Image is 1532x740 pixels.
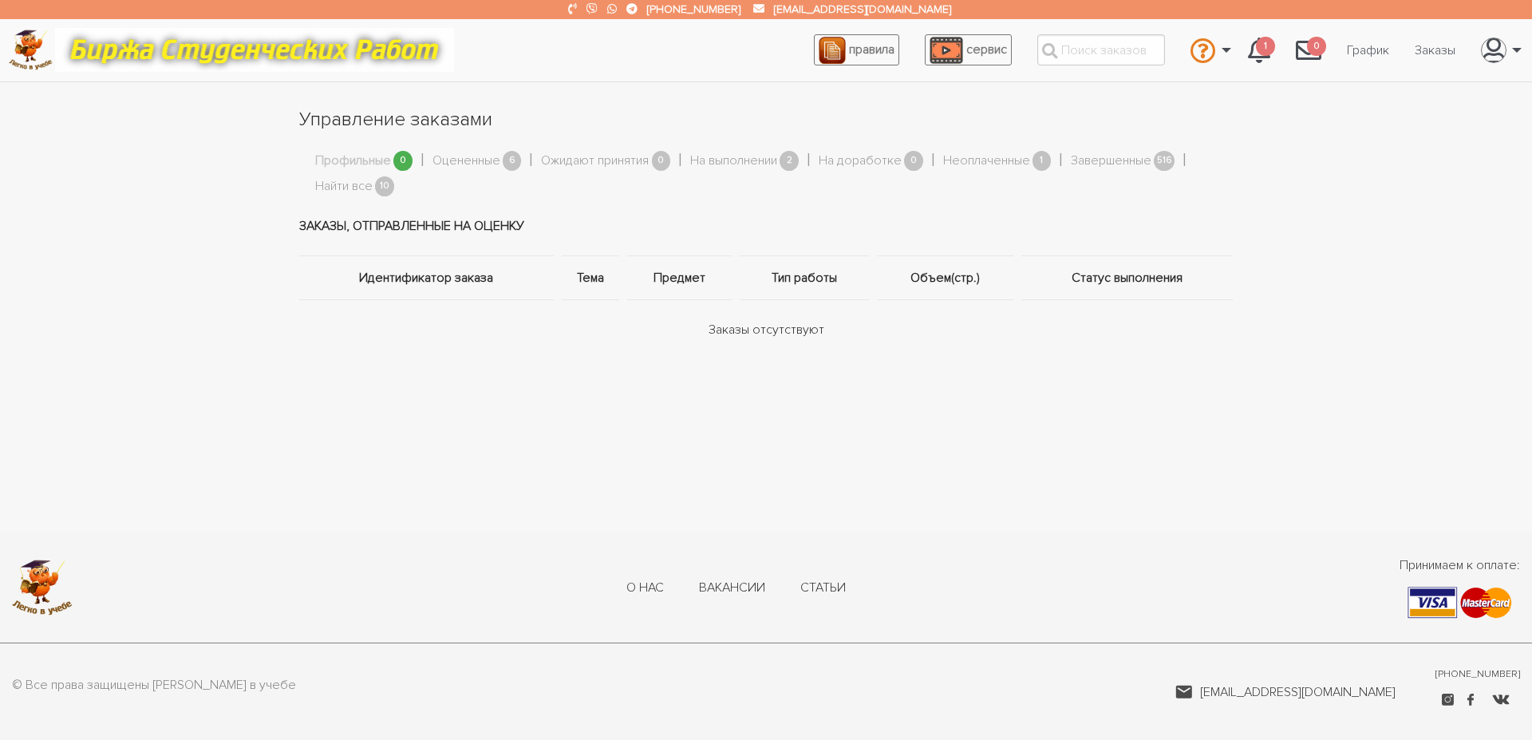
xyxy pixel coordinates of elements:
td: Заказы отсутствуют [299,300,1233,360]
a: [EMAIL_ADDRESS][DOMAIN_NAME] [774,2,951,16]
span: Принимаем к оплате: [1400,556,1520,575]
td: Заказы, отправленные на оценку [299,196,1233,256]
th: Тема [558,256,623,300]
img: agreement_icon-feca34a61ba7f3d1581b08bc946b2ec1ccb426f67415f344566775c155b7f62c.png [819,37,846,64]
span: [EMAIL_ADDRESS][DOMAIN_NAME] [1200,683,1396,702]
span: 1 [1033,151,1052,171]
img: play_icon-49f7f135c9dc9a03216cfdbccbe1e3994649169d890fb554cedf0eac35a01ba8.png [930,37,963,64]
a: [PHONE_NUMBER] [1435,667,1520,682]
th: Объем(стр.) [873,256,1018,300]
a: сервис [925,34,1012,65]
span: 0 [393,151,413,171]
a: 0 [1283,29,1334,72]
a: Заказы [1402,35,1468,65]
th: Идентификатор заказа [299,256,558,300]
span: 0 [1307,37,1326,57]
a: [EMAIL_ADDRESS][DOMAIN_NAME] [1175,683,1396,702]
a: Завершенные [1071,151,1151,172]
span: 6 [503,151,522,171]
a: Найти все [315,176,373,197]
a: На выполнении [690,151,777,172]
input: Поиск заказов [1037,34,1165,65]
a: правила [814,34,899,65]
a: График [1334,35,1402,65]
a: Статьи [800,580,846,597]
img: logo-c4363faeb99b52c628a42810ed6dfb4293a56d4e4775eb116515dfe7f33672af.png [9,30,53,70]
a: О нас [626,580,664,597]
span: 0 [652,151,671,171]
a: Неоплаченные [943,151,1030,172]
a: Профильные [315,151,391,172]
img: motto-12e01f5a76059d5f6a28199ef077b1f78e012cfde436ab5cf1d4517935686d32.gif [55,28,454,72]
span: 516 [1154,151,1175,171]
a: [PHONE_NUMBER] [647,2,740,16]
a: 1 [1235,29,1283,72]
span: 0 [904,151,923,171]
h1: Управление заказами [299,106,1233,133]
th: Статус выполнения [1017,256,1233,300]
p: © Все права защищены [PERSON_NAME] в учебе [12,675,296,696]
img: logo-c4363faeb99b52c628a42810ed6dfb4293a56d4e4775eb116515dfe7f33672af.png [12,560,73,615]
span: 2 [780,151,799,171]
a: Оцененные [432,151,500,172]
span: правила [849,42,894,57]
a: Вакансии [699,580,765,597]
a: Ожидают принятия [541,151,649,172]
span: сервис [966,42,1007,57]
th: Тип работы [736,256,873,300]
a: На доработке [819,151,902,172]
th: Предмет [623,256,735,300]
span: 10 [375,176,394,196]
img: payment-9f1e57a40afa9551f317c30803f4599b5451cfe178a159d0fc6f00a10d51d3ba.png [1408,587,1512,619]
span: 1 [1256,37,1275,57]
